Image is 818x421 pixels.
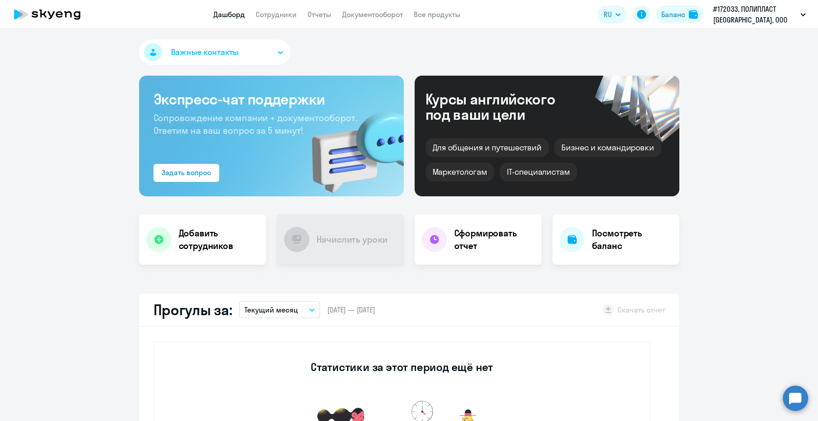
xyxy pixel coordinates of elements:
a: Дашборд [213,10,245,19]
h4: Сформировать отчет [454,227,534,252]
a: Сотрудники [256,10,297,19]
button: Задать вопрос [154,164,219,182]
div: Задать вопрос [162,167,211,178]
h4: Добавить сотрудников [179,227,259,252]
h4: Посмотреть баланс [592,227,672,252]
button: RU [597,5,627,23]
p: Текущий месяц [244,304,298,315]
div: Для общения и путешествий [425,138,549,157]
div: Курсы английского под ваши цели [425,91,579,122]
p: #172033, ПОЛИПЛАСТ [GEOGRAPHIC_DATA], ООО [713,4,797,25]
a: Все продукты [414,10,461,19]
span: Сопровождение компании + документооборот. Ответим на ваш вопрос за 5 минут! [154,112,357,136]
button: Текущий месяц [239,301,320,318]
h4: Начислить уроки [316,233,388,246]
div: Маркетологам [425,163,494,181]
h2: Прогулы за: [154,301,232,319]
span: RU [604,9,612,20]
div: Баланс [661,9,685,20]
a: Документооборот [342,10,403,19]
span: [DATE] — [DATE] [327,305,375,315]
h3: Экспресс-чат поддержки [154,90,389,108]
div: IT-специалистам [500,163,577,181]
button: Балансbalance [656,5,703,23]
button: #172033, ПОЛИПЛАСТ [GEOGRAPHIC_DATA], ООО [709,4,810,25]
img: balance [689,10,698,19]
a: Отчеты [307,10,331,19]
img: bg-img [299,95,404,196]
button: Важные контакты [139,40,290,65]
div: Бизнес и командировки [554,138,661,157]
span: Важные контакты [171,46,239,58]
h3: Статистики за этот период ещё нет [311,360,493,374]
